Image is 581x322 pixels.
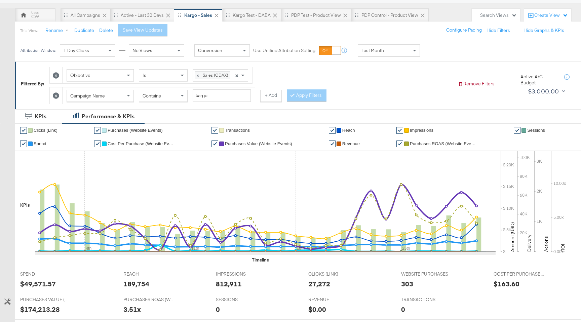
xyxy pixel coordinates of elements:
span: PURCHASES VALUE (WEBSITE EVENTS) [20,296,71,303]
div: Search Views [480,12,517,18]
button: Hide Filters [487,27,510,34]
a: ✔ [94,127,101,134]
a: ✔ [514,127,520,134]
div: Performance & KPIs [82,113,134,120]
a: ✔ [329,127,336,134]
span: Conversion [198,47,222,53]
div: 0 [401,305,405,314]
div: Drag to reorder tab [114,13,118,17]
div: Timeline [252,257,269,263]
div: Drag to reorder tab [226,13,230,17]
span: Clicks (Link) [34,128,57,133]
div: PDP Control - Product View [361,12,418,18]
button: Duplicate [74,27,94,34]
div: 0 [216,305,220,314]
div: Create View [534,12,568,19]
text: ROI [560,244,566,252]
span: Sessions [527,128,545,133]
div: KPIs [35,113,46,120]
div: $0.00 [308,305,326,314]
span: Cost Per Purchase (Website Events) [108,141,175,146]
div: Drag to reorder tab [284,13,288,17]
span: SESSIONS [216,296,266,303]
span: Revenue [342,141,360,146]
span: REVENUE [308,296,359,303]
div: CW [31,13,39,20]
a: ✔ [396,140,403,147]
button: Hide Graphs & KPIs [524,27,564,34]
button: $3,000.00 [525,86,567,97]
div: $163.60 [494,279,519,289]
span: Contains [143,93,161,99]
span: SPEND [20,271,71,277]
span: Impressions [410,128,433,133]
span: Last Month [361,47,384,53]
div: Kargo - Sales [184,12,212,18]
span: REACH [123,271,174,277]
span: Campaign Name [70,93,105,99]
div: $49,571.57 [20,279,56,289]
button: Rename [41,25,76,37]
button: Remove Filters [458,81,495,87]
text: Delivery [526,235,532,252]
span: 1 Day Clicks [64,47,89,53]
div: Active A/C Budget [520,74,557,86]
span: TRANSACTIONS [401,296,452,303]
div: Filtered By: [21,81,44,87]
span: WEBSITE PURCHASES [401,271,452,277]
span: Is [143,72,146,78]
span: IMPRESSIONS [216,271,266,277]
a: ✔ [211,140,218,147]
text: Amount (USD) [509,222,515,252]
a: ✔ [329,140,336,147]
div: $3,000.00 [528,86,559,96]
span: PURCHASES ROAS (WEBSITE EVENTS) [123,296,174,303]
span: No Views [132,47,152,53]
span: Purchases Value (Website Events) [225,141,292,146]
span: Purchases ROAS (Website Events) [410,141,477,146]
div: Drag to reorder tab [64,13,68,17]
a: ✔ [396,127,403,134]
span: Transactions [225,128,250,133]
div: Drag to reorder tab [355,13,358,17]
span: COST PER PURCHASE (WEBSITE EVENTS) [494,271,544,277]
div: $174,213.28 [20,305,60,314]
div: KPIs [20,202,30,208]
div: 812,911 [216,279,242,289]
div: 303 [401,279,413,289]
div: Attribution Window: [20,48,56,53]
button: Configure Pacing [441,24,487,36]
span: Objective [70,72,90,78]
span: × [235,72,238,78]
span: Purchases (Website Events) [108,128,163,133]
a: ✔ [20,127,27,134]
label: Use Unified Attribution Setting: [253,47,316,54]
span: CLICKS (LINK) [308,271,359,277]
span: Clear all [234,70,239,81]
text: Actions [543,236,549,252]
a: ✔ [211,127,218,134]
div: Kargo test - DABA [233,12,271,18]
div: 27,272 [308,279,330,289]
a: ✔ [94,140,101,147]
input: Enter a search term [193,89,251,102]
div: All Campaigns [71,12,100,18]
a: ✔ [20,140,27,147]
span: Sales (ODAX) [201,72,230,78]
span: Spend [34,141,46,146]
div: PDP Test - Product View [291,12,341,18]
span: Reach [342,128,355,133]
button: Delete [99,27,113,34]
div: 189,754 [123,279,149,289]
button: + Add [260,90,282,102]
span: × [195,72,201,78]
div: This View: [20,28,38,33]
div: Active - Last 30 Days [121,12,164,18]
div: Drag to reorder tab [178,13,181,17]
div: 3.51x [123,305,141,314]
